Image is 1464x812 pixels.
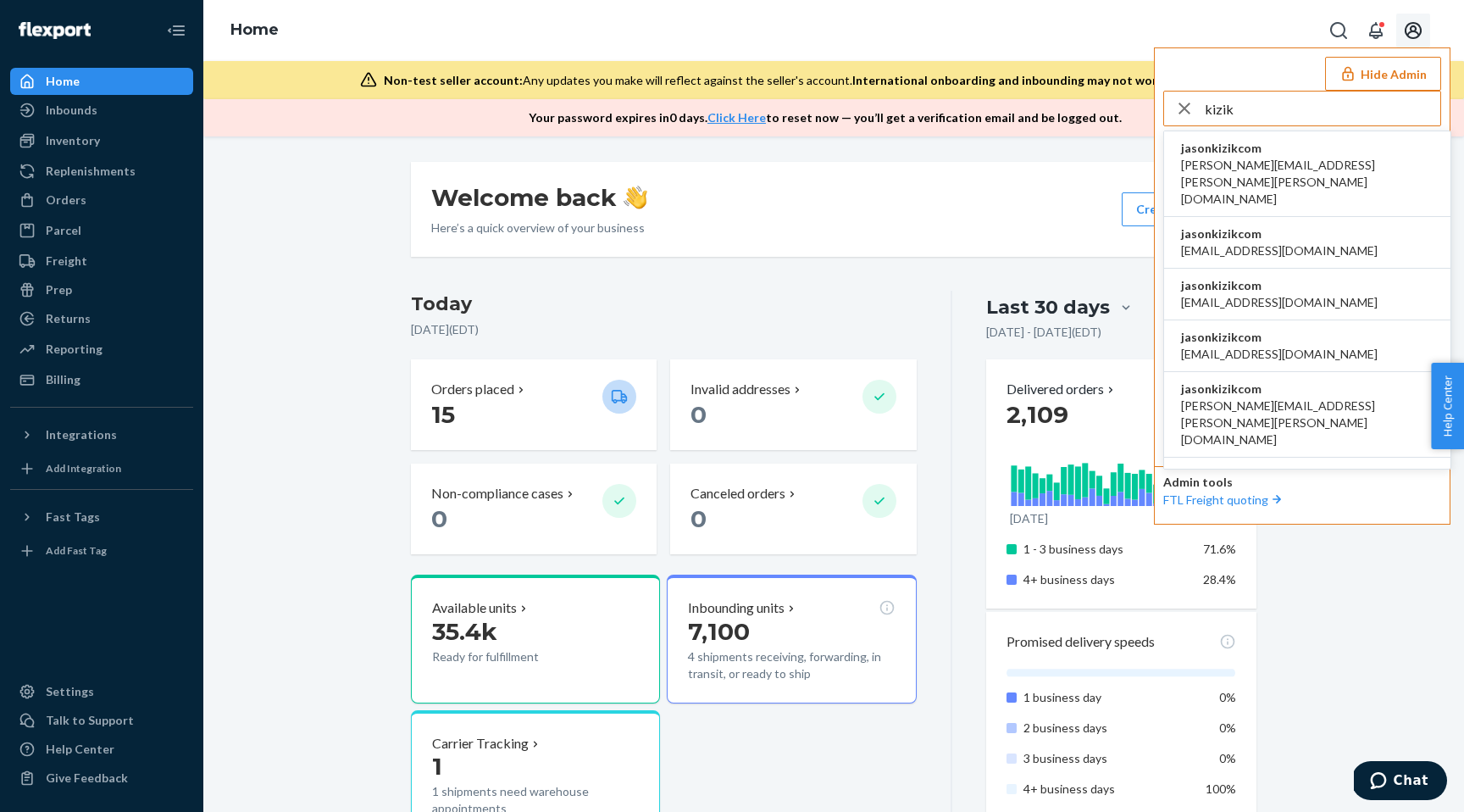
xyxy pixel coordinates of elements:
div: Settings [46,683,94,700]
span: 0% [1219,751,1236,765]
a: Settings [10,678,193,705]
span: 35.4k [432,617,497,646]
div: Prep [46,281,72,298]
p: 4+ business days [1023,781,1190,798]
p: [DATE] - [DATE] ( EDT ) [986,324,1101,341]
span: [PERSON_NAME][EMAIL_ADDRESS][PERSON_NAME][PERSON_NAME][DOMAIN_NAME] [1181,157,1433,208]
span: [EMAIL_ADDRESS][DOMAIN_NAME] [1181,242,1378,259]
a: Help Center [10,736,193,763]
span: 0 [431,504,447,533]
p: Orders placed [431,380,514,399]
a: Reporting [10,336,193,363]
p: Available units [432,598,517,618]
a: FTL Freight quoting [1163,492,1285,507]
p: Invalid addresses [690,380,790,399]
p: [DATE] ( EDT ) [411,321,917,338]
p: Non-compliance cases [431,484,563,503]
span: jasonkizikcom [1181,225,1378,242]
span: jasonkizikcom [1181,140,1433,157]
button: Non-compliance cases 0 [411,464,657,554]
div: Returns [46,310,91,327]
p: 1 business day [1023,689,1190,706]
span: Non-test seller account: [384,73,523,87]
span: 0 [690,504,707,533]
a: Inventory [10,127,193,154]
p: 1 - 3 business days [1023,541,1190,558]
span: 0% [1219,720,1236,735]
span: [PERSON_NAME][EMAIL_ADDRESS][PERSON_NAME][PERSON_NAME][DOMAIN_NAME] [1181,398,1433,448]
button: Canceled orders 0 [670,464,916,554]
button: Available units35.4kReady for fulfillment [411,575,660,704]
a: Home [230,20,279,39]
a: Prep [10,276,193,303]
button: Open notifications [1359,14,1393,47]
p: Ready for fulfillment [432,648,589,665]
img: Flexport logo [19,22,91,39]
a: Parcel [10,217,193,244]
span: [EMAIL_ADDRESS][DOMAIN_NAME] [1181,346,1378,363]
span: 71.6% [1203,542,1236,556]
div: Add Fast Tag [46,543,107,558]
div: Freight [46,253,87,270]
div: Reporting [46,341,103,358]
div: Fast Tags [46,509,100,526]
p: 3 business days [1023,750,1190,767]
button: Close Navigation [159,14,193,47]
div: Orders [46,192,86,209]
button: Talk to Support [10,707,193,734]
span: 2,109 [1006,400,1068,429]
button: Inbounding units7,1004 shipments receiving, forwarding, in transit, or ready to ship [667,575,916,704]
iframe: Opens a widget where you can chat to one of our agents [1354,761,1447,804]
p: Admin tools [1163,474,1441,491]
input: Search or paste seller ID [1205,92,1440,125]
a: Inbounds [10,97,193,124]
button: Open Search Box [1322,14,1356,47]
div: Give Feedback [46,770,128,787]
div: Billing [46,371,80,388]
a: Add Fast Tag [10,537,193,565]
a: Returns [10,305,193,332]
div: Help Center [46,741,114,758]
span: International onboarding and inbounding may not work during impersonation. [852,73,1291,87]
h3: Today [411,291,917,318]
div: Talk to Support [46,712,134,729]
div: Integrations [46,426,117,443]
h1: Welcome back [431,182,647,213]
div: Last 30 days [986,294,1110,320]
button: Fast Tags [10,503,193,531]
p: Here’s a quick overview of your business [431,220,647,236]
a: Home [10,68,193,95]
a: Click Here [707,110,766,125]
a: Billing [10,366,193,393]
div: Parcel [46,222,81,239]
p: Carrier Tracking [432,734,529,754]
button: Open account menu [1396,14,1430,47]
a: Replenishments [10,158,193,185]
div: Inventory [46,132,100,149]
p: [DATE] [1010,510,1048,527]
button: Help Center [1431,363,1464,449]
p: 2 business days [1023,720,1190,737]
button: Integrations [10,421,193,448]
img: hand-wave emoji [624,186,647,209]
span: 1 [432,752,442,781]
a: Add Integration [10,455,193,482]
p: 4+ business days [1023,571,1190,588]
span: 0 [690,400,707,429]
span: jasonkizikcom [1181,381,1433,398]
p: Canceled orders [690,484,785,503]
button: Delivered orders [1006,380,1117,399]
button: Create new [1122,192,1236,226]
p: Promised delivery speeds [1006,632,1155,652]
button: Invalid addresses 0 [670,359,916,450]
span: 28.4% [1203,572,1236,587]
button: Hide Admin [1325,57,1441,91]
span: [EMAIL_ADDRESS][DOMAIN_NAME] [1181,294,1378,311]
span: 7,100 [688,617,750,646]
span: 0% [1219,690,1236,704]
div: Any updates you make will reflect against the seller's account. [384,72,1291,89]
ol: breadcrumbs [217,6,292,55]
span: 15 [431,400,455,429]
